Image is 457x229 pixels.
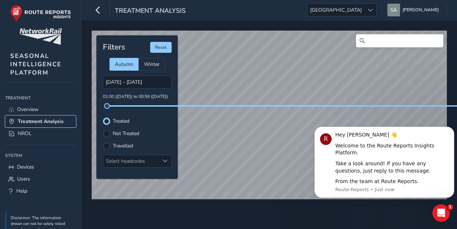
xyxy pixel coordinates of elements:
[103,43,125,52] h4: Filters
[113,143,133,149] label: Travelled
[5,185,76,197] a: Help
[103,155,159,167] div: Select headcodes
[402,4,439,16] span: [PERSON_NAME]
[10,5,71,21] img: rr logo
[17,106,39,113] span: Overview
[447,204,453,210] span: 1
[5,103,76,115] a: Overview
[92,31,447,205] canvas: Map
[5,115,76,127] a: Treatment Analysis
[387,4,400,16] img: diamond-layout
[17,175,30,182] span: Users
[139,58,165,71] div: Winter
[5,127,76,139] a: NROL
[115,61,133,68] span: Autumn
[312,125,457,225] iframe: Intercom notifications message
[432,204,450,222] iframe: Intercom live chat
[5,173,76,185] a: Users
[16,187,27,194] span: Help
[18,118,64,125] span: Treatment Analysis
[109,58,139,71] div: Autumn
[103,94,172,100] p: 01:00 ([DATE]) to 00:59 ([DATE])
[115,6,186,16] span: Treatment Analysis
[19,28,62,45] img: customer logo
[150,42,172,53] button: Reset
[18,130,32,137] span: NROL
[5,92,76,103] div: Treatment
[144,61,160,68] span: Winter
[10,52,61,77] span: SEASONAL INTELLIGENCE PLATFORM
[113,131,139,136] label: Not Treated
[17,163,34,170] span: Devices
[356,34,443,47] input: Search
[5,161,76,173] a: Devices
[5,150,76,161] div: System
[387,4,441,16] button: [PERSON_NAME]
[308,4,364,16] span: [GEOGRAPHIC_DATA]
[113,119,129,124] label: Treated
